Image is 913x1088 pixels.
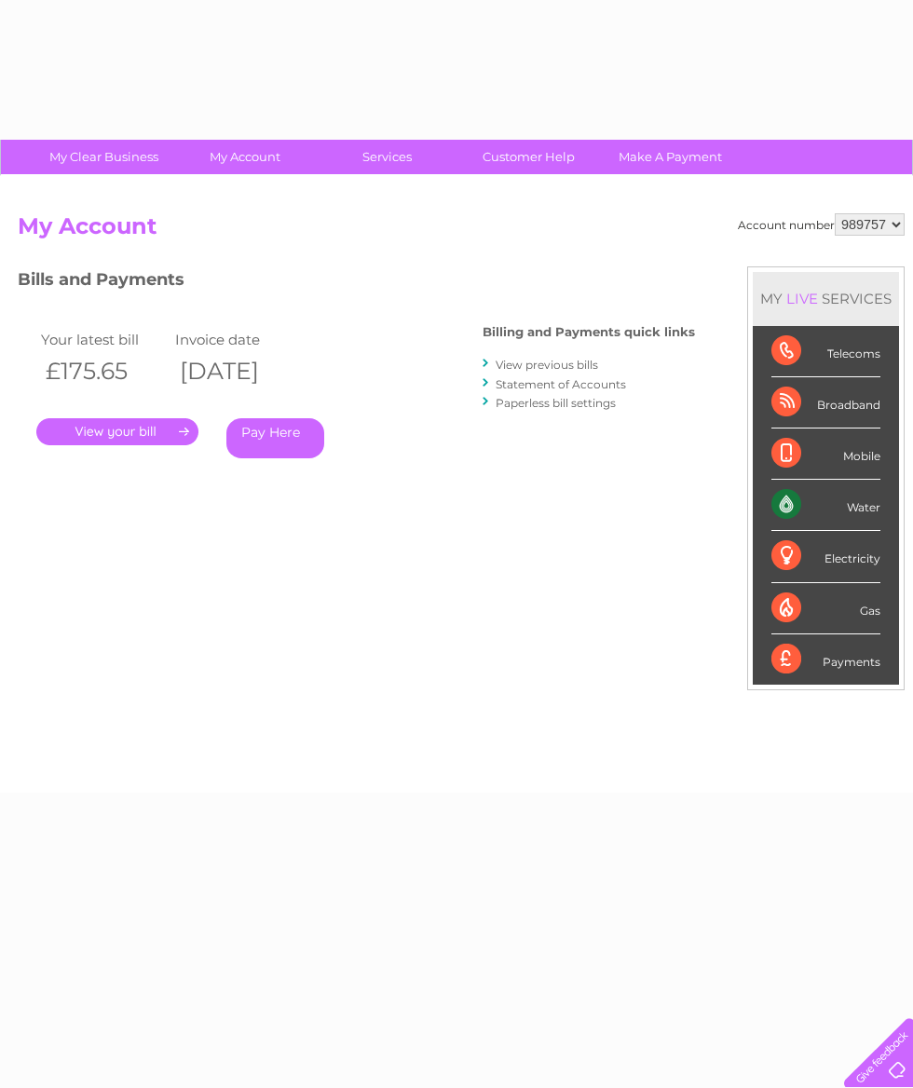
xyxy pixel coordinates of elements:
a: . [36,418,198,445]
div: Water [771,480,880,531]
div: Electricity [771,531,880,582]
h3: Bills and Payments [18,266,695,299]
h4: Billing and Payments quick links [483,325,695,339]
div: LIVE [783,290,822,307]
div: Mobile [771,428,880,480]
a: Make A Payment [593,140,747,174]
a: Statement of Accounts [496,377,626,391]
a: Pay Here [226,418,324,458]
div: Payments [771,634,880,685]
td: Your latest bill [36,327,170,352]
a: My Clear Business [27,140,181,174]
div: Account number [738,213,905,236]
a: Paperless bill settings [496,396,616,410]
td: Invoice date [170,327,305,352]
h2: My Account [18,213,905,249]
a: My Account [169,140,322,174]
th: £175.65 [36,352,170,390]
div: Gas [771,583,880,634]
a: Services [310,140,464,174]
div: MY SERVICES [753,272,899,325]
th: [DATE] [170,352,305,390]
div: Telecoms [771,326,880,377]
div: Broadband [771,377,880,428]
a: Customer Help [452,140,606,174]
a: View previous bills [496,358,598,372]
